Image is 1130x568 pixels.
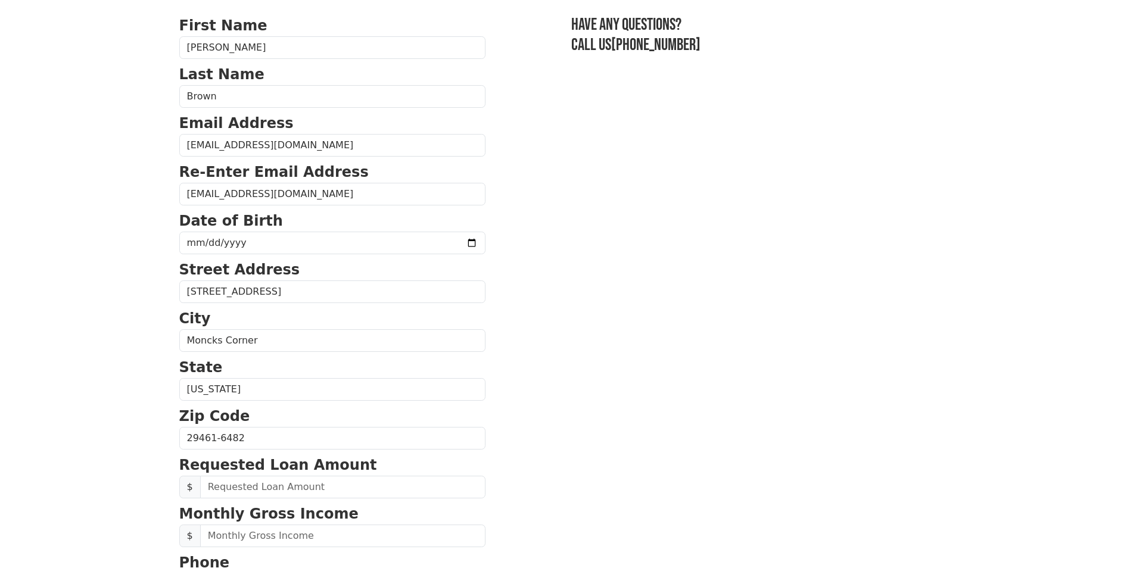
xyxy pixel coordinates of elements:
[179,476,201,498] span: $
[571,15,951,35] h3: Have any questions?
[179,408,250,425] strong: Zip Code
[179,85,485,108] input: Last Name
[179,310,211,327] strong: City
[179,213,283,229] strong: Date of Birth
[179,503,485,525] p: Monthly Gross Income
[179,457,377,473] strong: Requested Loan Amount
[179,164,369,180] strong: Re-Enter Email Address
[179,280,485,303] input: Street Address
[179,183,485,205] input: Re-Enter Email Address
[179,66,264,83] strong: Last Name
[200,476,485,498] input: Requested Loan Amount
[179,525,201,547] span: $
[200,525,485,547] input: Monthly Gross Income
[179,36,485,59] input: First Name
[179,329,485,352] input: City
[179,359,223,376] strong: State
[179,17,267,34] strong: First Name
[611,35,701,55] a: [PHONE_NUMBER]
[179,134,485,157] input: Email Address
[179,261,300,278] strong: Street Address
[571,35,951,55] h3: Call us
[179,427,485,450] input: Zip Code
[179,115,294,132] strong: Email Address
